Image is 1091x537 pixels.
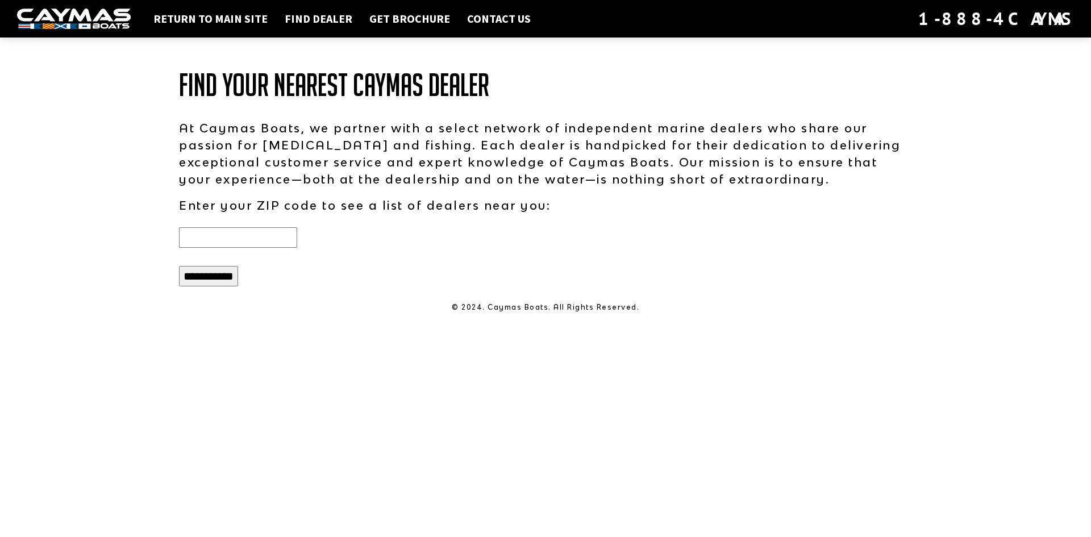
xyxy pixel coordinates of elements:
[148,11,273,26] a: Return to main site
[461,11,536,26] a: Contact Us
[918,6,1074,31] div: 1-888-4CAYMAS
[179,197,912,214] p: Enter your ZIP code to see a list of dealers near you:
[17,9,131,30] img: white-logo-c9c8dbefe5ff5ceceb0f0178aa75bf4bb51f6bca0971e226c86eb53dfe498488.png
[279,11,358,26] a: Find Dealer
[179,68,912,102] h1: Find Your Nearest Caymas Dealer
[179,119,912,188] p: At Caymas Boats, we partner with a select network of independent marine dealers who share our pas...
[179,302,912,313] p: © 2024. Caymas Boats. All Rights Reserved.
[364,11,456,26] a: Get Brochure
